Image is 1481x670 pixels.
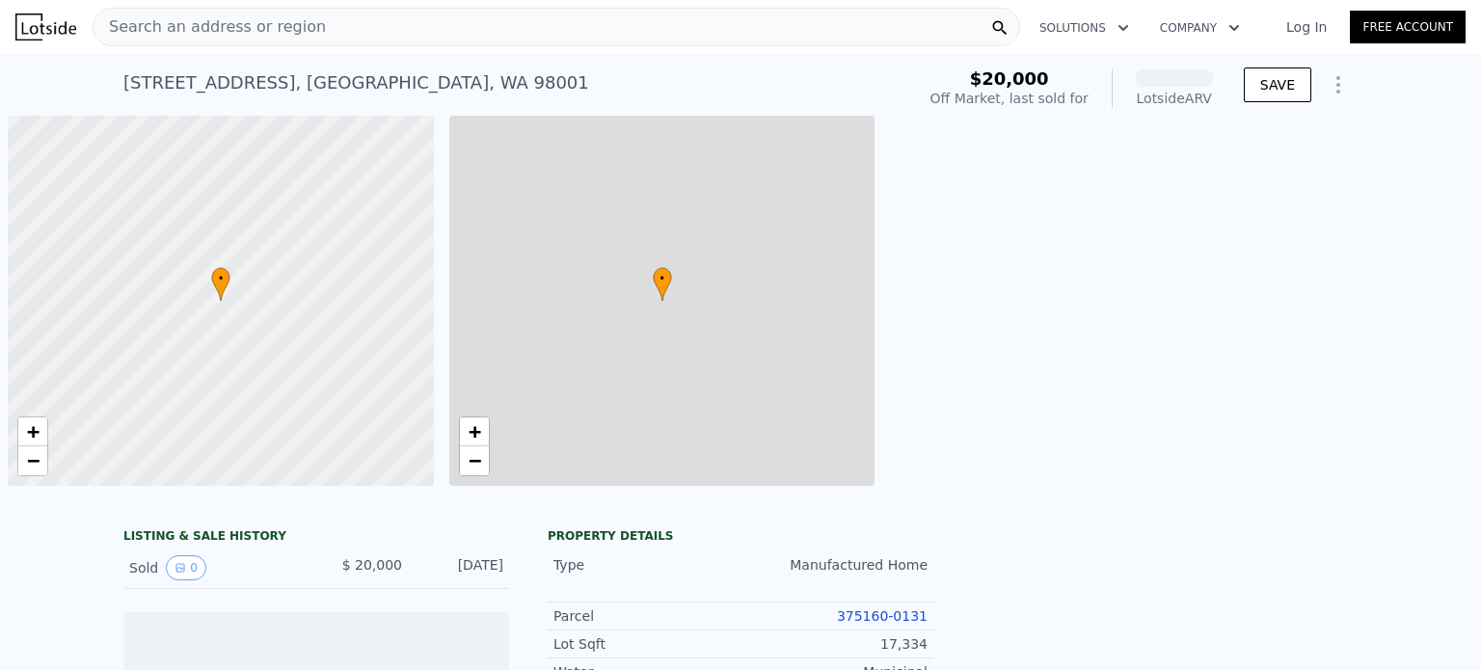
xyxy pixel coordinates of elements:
[970,68,1049,89] span: $20,000
[553,634,740,654] div: Lot Sqft
[460,417,489,446] a: Zoom in
[123,69,589,96] div: [STREET_ADDRESS] , [GEOGRAPHIC_DATA] , WA 98001
[342,557,402,573] span: $ 20,000
[553,606,740,626] div: Parcel
[1263,17,1350,37] a: Log In
[211,267,230,301] div: •
[18,446,47,475] a: Zoom out
[460,446,489,475] a: Zoom out
[27,419,40,443] span: +
[94,15,326,39] span: Search an address or region
[1350,11,1466,43] a: Free Account
[15,13,76,40] img: Lotside
[417,555,503,580] div: [DATE]
[740,634,928,654] div: 17,334
[1144,11,1255,45] button: Company
[653,267,672,301] div: •
[1244,67,1311,102] button: SAVE
[553,555,740,575] div: Type
[1024,11,1144,45] button: Solutions
[18,417,47,446] a: Zoom in
[123,528,509,548] div: LISTING & SALE HISTORY
[129,555,301,580] div: Sold
[211,270,230,287] span: •
[468,448,480,472] span: −
[1136,89,1213,108] div: Lotside ARV
[1319,66,1358,104] button: Show Options
[837,608,928,624] a: 375160-0131
[930,89,1089,108] div: Off Market, last sold for
[653,270,672,287] span: •
[166,555,206,580] button: View historical data
[27,448,40,472] span: −
[740,555,928,575] div: Manufactured Home
[548,528,933,544] div: Property details
[468,419,480,443] span: +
